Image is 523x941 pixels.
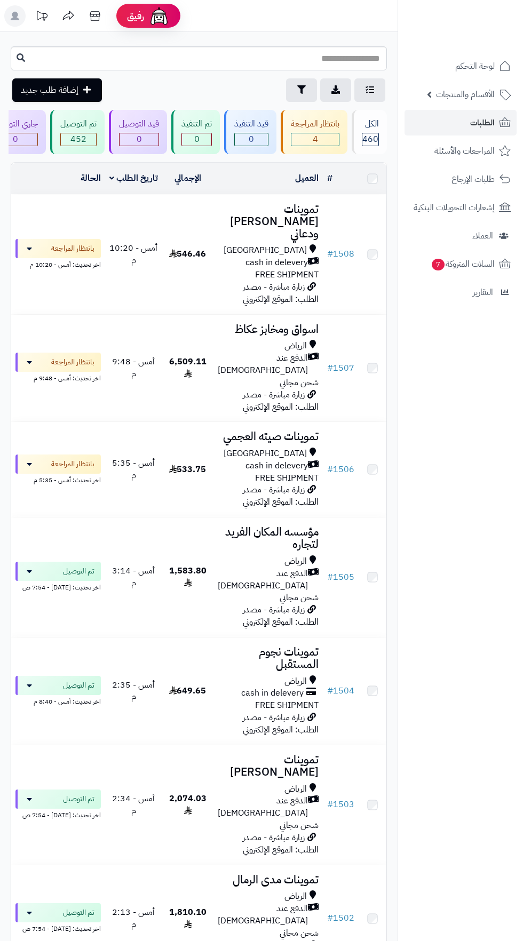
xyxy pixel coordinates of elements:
a: المراجعات والأسئلة [405,138,517,164]
h3: تموينات صيته العجمي [218,430,319,443]
span: الرياض [284,675,307,688]
span: بانتظار المراجعة [51,243,94,254]
a: # [327,172,332,185]
span: أمس - 5:35 م [112,457,155,482]
span: [GEOGRAPHIC_DATA] [224,448,307,460]
div: اخر تحديث: [DATE] - 7:54 ص [15,809,101,820]
span: إضافة طلب جديد [21,84,78,97]
a: #1506 [327,463,354,476]
span: 6,509.11 [169,355,207,380]
img: ai-face.png [148,5,170,27]
a: إضافة طلب جديد [12,78,102,102]
span: الطلبات [470,115,495,130]
span: الدفع عند [DEMOGRAPHIC_DATA] [218,795,308,819]
a: قيد التوصيل 0 [107,110,169,154]
a: بانتظار المراجعة 4 [279,110,350,154]
span: تم التوصيل [63,680,94,691]
a: العملاء [405,223,517,249]
div: الكل [362,118,379,130]
span: # [327,571,333,584]
div: اخر تحديث: [DATE] - 7:54 ص [15,581,101,592]
a: العميل [295,172,319,185]
span: لوحة التحكم [455,59,495,74]
a: الطلبات [405,110,517,135]
a: قيد التنفيذ 0 [222,110,279,154]
span: # [327,362,333,374]
span: زيارة مباشرة - مصدر الطلب: الموقع الإلكتروني [243,831,319,856]
span: أمس - 10:20 م [109,242,157,267]
span: شحن مجاني [280,819,319,832]
span: إشعارات التحويلات البنكية [414,200,495,215]
span: 0 [120,133,159,146]
span: 1,583.80 [169,564,207,589]
a: #1504 [327,684,354,697]
span: [GEOGRAPHIC_DATA] [224,244,307,257]
span: 0 [182,133,211,146]
span: أمس - 2:34 م [112,792,155,817]
span: 2,074.03 [169,792,207,817]
div: قيد التوصيل [119,118,159,130]
a: الكل460 [350,110,389,154]
span: بانتظار المراجعة [51,357,94,368]
span: # [327,248,333,260]
span: زيارة مباشرة - مصدر الطلب: الموقع الإلكتروني [243,483,319,508]
span: زيارة مباشرة - مصدر الطلب: الموقع الإلكتروني [243,711,319,736]
span: أمس - 3:14 م [112,564,155,589]
div: اخر تحديث: أمس - 5:35 م [15,474,101,485]
span: العملاء [472,228,493,243]
span: # [327,912,333,924]
span: 0 [235,133,268,146]
a: الحالة [81,172,101,185]
span: الرياض [284,890,307,903]
span: الأقسام والمنتجات [436,87,495,102]
a: #1502 [327,912,354,924]
div: اخر تحديث: أمس - 9:48 م [15,372,101,383]
span: أمس - 2:13 م [112,906,155,931]
h3: اسواق ومخابز عكاظ [218,323,319,336]
span: FREE SHIPMENT [255,472,319,484]
span: # [327,684,333,697]
span: الرياض [284,783,307,795]
a: إشعارات التحويلات البنكية [405,195,517,220]
span: تم التوصيل [63,794,94,804]
a: تاريخ الطلب [109,172,158,185]
a: طلبات الإرجاع [405,166,517,192]
span: 533.75 [169,463,206,476]
span: FREE SHIPMENT [255,699,319,712]
a: التقارير [405,280,517,305]
span: الرياض [284,340,307,352]
div: تم التوصيل [60,118,97,130]
span: 460 [362,133,378,146]
a: #1505 [327,571,354,584]
span: cash in delevery [245,257,308,269]
span: شحن مجاني [280,591,319,604]
span: 452 [61,133,96,146]
span: شحن مجاني [280,927,319,939]
span: تم التوصيل [63,907,94,918]
a: #1507 [327,362,354,374]
span: 649.65 [169,684,206,697]
span: التقارير [473,285,493,300]
span: الرياض [284,555,307,568]
span: أمس - 9:48 م [112,355,155,380]
span: 4 [291,133,339,146]
span: cash in delevery [245,460,308,472]
span: تم التوصيل [63,566,94,577]
a: تم التوصيل 452 [48,110,107,154]
span: الدفع عند [DEMOGRAPHIC_DATA] [218,903,308,927]
a: #1503 [327,798,354,811]
a: لوحة التحكم [405,53,517,79]
h3: تموينات مدى الرمال [218,874,319,886]
a: تم التنفيذ 0 [169,110,222,154]
span: أمس - 2:35 م [112,679,155,704]
h3: تموينات [PERSON_NAME] ودعاني [218,203,319,240]
div: قيد التنفيذ [234,118,268,130]
span: # [327,463,333,476]
span: cash in delevery [241,687,304,699]
span: الدفع عند [DEMOGRAPHIC_DATA] [218,568,308,592]
span: 546.46 [169,248,206,260]
span: 7 [432,259,445,270]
